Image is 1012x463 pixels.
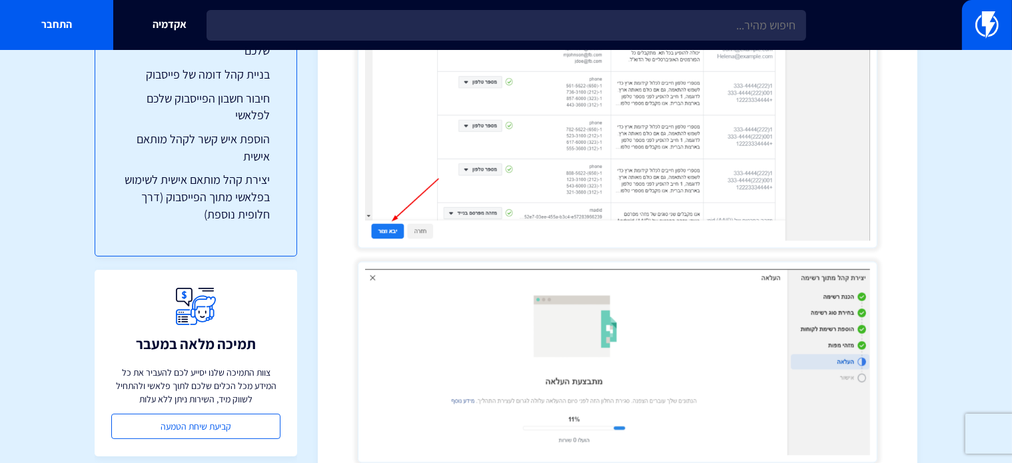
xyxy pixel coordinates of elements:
input: חיפוש מהיר... [207,10,806,41]
a: קביעת שיחת הטמעה [111,414,280,439]
a: הוספת איש קשר לקהל מותאם אישית [122,131,270,165]
a: חיבור חשבון הפייסבוק שלכם לפלאשי [122,90,270,124]
p: צוות התמיכה שלנו יסייע לכם להעביר את כל המידע מכל הכלים שלכם לתוך פלאשי ולהתחיל לשווק מיד, השירות... [111,366,280,406]
h3: תמיכה מלאה במעבר [136,336,256,352]
a: בניית קהל דומה של פייסבוק [122,66,270,83]
a: יצירת קהל מותאם אישית לשימוש בפלאשי מתוך הפייסבוק (דרך חלופית נוספת) [122,171,270,223]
